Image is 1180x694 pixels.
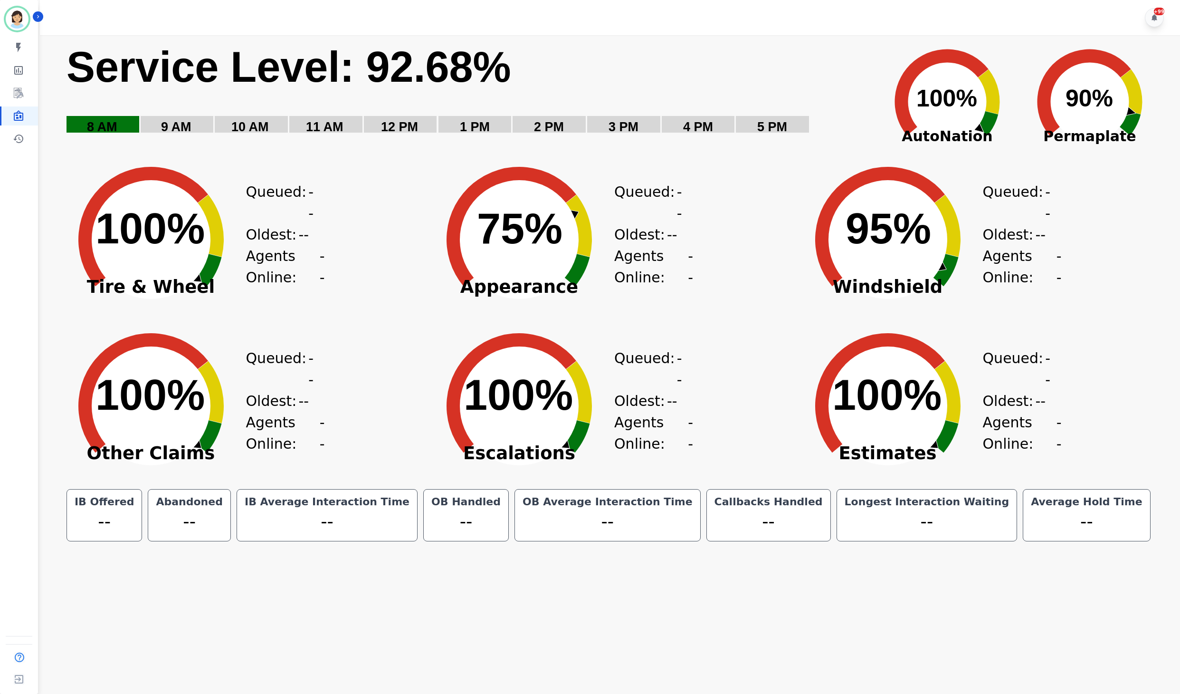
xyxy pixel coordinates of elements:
[793,449,983,458] span: Estimates
[1045,347,1054,390] span: --
[1045,181,1054,224] span: --
[95,371,205,419] text: 100%
[424,449,614,458] span: Escalations
[246,412,327,454] div: Agents Online:
[1029,509,1144,535] div: --
[243,495,411,509] div: IB Average Interaction Time
[688,245,695,288] span: --
[56,449,246,458] span: Other Claims
[843,495,1011,509] div: Longest Interaction Waiting
[614,224,685,245] div: Oldest:
[161,120,191,134] text: 9 AM
[381,120,418,134] text: 12 PM
[73,495,136,509] div: IB Offered
[846,205,931,252] text: 95%
[677,181,685,224] span: --
[683,120,713,134] text: 4 PM
[246,347,317,390] div: Queued:
[246,224,317,245] div: Oldest:
[521,495,695,509] div: OB Average Interaction Time
[429,495,503,509] div: OB Handled
[154,509,224,535] div: --
[983,181,1054,224] div: Queued:
[667,390,677,412] span: --
[793,282,983,292] span: Windshield
[320,245,327,288] span: --
[757,120,787,134] text: 5 PM
[983,390,1054,412] div: Oldest:
[154,495,224,509] div: Abandoned
[95,205,205,252] text: 100%
[983,245,1064,288] div: Agents Online:
[308,347,317,390] span: --
[713,509,825,535] div: --
[460,120,490,134] text: 1 PM
[614,412,695,454] div: Agents Online:
[832,371,942,419] text: 100%
[424,282,614,292] span: Appearance
[246,181,317,224] div: Queued:
[1066,85,1113,112] text: 90%
[983,224,1054,245] div: Oldest:
[73,509,136,535] div: --
[843,509,1011,535] div: --
[429,509,503,535] div: --
[1154,8,1164,15] div: +99
[308,181,317,224] span: --
[1056,412,1064,454] span: --
[6,8,29,30] img: Bordered avatar
[688,412,695,454] span: --
[713,495,825,509] div: Callbacks Handled
[231,120,269,134] text: 10 AM
[614,390,685,412] div: Oldest:
[677,347,685,390] span: --
[298,224,309,245] span: --
[614,347,685,390] div: Queued:
[246,245,327,288] div: Agents Online:
[609,120,638,134] text: 3 PM
[464,371,573,419] text: 100%
[521,509,695,535] div: --
[983,347,1054,390] div: Queued:
[916,85,977,112] text: 100%
[320,412,327,454] span: --
[67,43,511,91] text: Service Level: 92.68%
[477,205,562,252] text: 75%
[1035,390,1046,412] span: --
[306,120,343,134] text: 11 AM
[614,245,695,288] div: Agents Online:
[298,390,309,412] span: --
[56,282,246,292] span: Tire & Wheel
[243,509,411,535] div: --
[1035,224,1046,245] span: --
[246,390,317,412] div: Oldest:
[667,224,677,245] span: --
[983,412,1064,454] div: Agents Online:
[87,120,117,134] text: 8 AM
[876,125,1018,147] span: AutoNation
[1029,495,1144,509] div: Average Hold Time
[66,41,870,148] svg: Service Level: 0%
[534,120,564,134] text: 2 PM
[1056,245,1064,288] span: --
[1018,125,1161,147] span: Permaplate
[614,181,685,224] div: Queued:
